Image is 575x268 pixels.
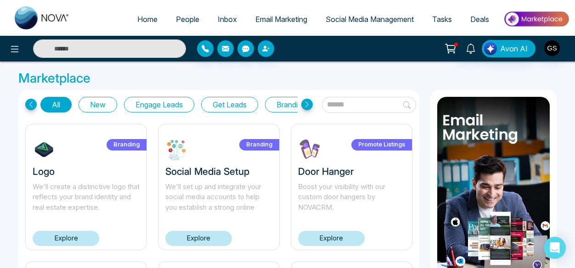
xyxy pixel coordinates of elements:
a: Inbox [209,11,246,28]
a: Tasks [423,11,461,28]
p: We'll create a distinctive logo that reflects your brand identity and real estate expertise. [33,182,140,213]
button: Get Leads [201,97,258,112]
span: Avon AI [500,43,528,54]
img: Lead Flow [484,42,497,55]
span: Social Media Management [326,15,414,24]
h3: Social Media Setup [165,166,272,177]
img: Vlcuf1730739043.jpg [298,138,321,161]
a: Explore [298,231,365,246]
button: Branding [265,97,317,112]
a: Explore [165,231,232,246]
span: Inbox [218,15,237,24]
span: People [176,15,199,24]
label: Branding [107,139,147,151]
div: Open Intercom Messenger [544,237,566,259]
label: Promote Listings [351,139,412,151]
a: Explore [33,231,99,246]
a: Deals [461,11,498,28]
img: User Avatar [544,40,560,56]
h3: Logo [33,166,140,177]
label: Branding [239,139,279,151]
a: People [167,11,209,28]
button: All [40,97,72,112]
span: Home [137,15,158,24]
img: Market-place.gif [503,9,569,29]
img: Nova CRM Logo [15,6,70,29]
button: Engage Leads [124,97,194,112]
p: We'll set up and integrate your social media accounts to help you establish a strong online prese... [165,182,272,213]
span: Deals [470,15,489,24]
button: Avon AI [482,40,536,57]
h3: Door Hanger [298,166,405,177]
span: Email Marketing [255,15,307,24]
a: Email Marketing [246,11,316,28]
img: ABHm51732302824.jpg [165,138,188,161]
a: Home [128,11,167,28]
span: Tasks [432,15,452,24]
h3: Marketplace [18,71,557,86]
img: 7tHiu1732304639.jpg [33,138,56,161]
button: New [79,97,117,112]
a: Social Media Management [316,11,423,28]
p: Boost your visibility with our custom door hangers by NOVACRM. [298,182,405,213]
